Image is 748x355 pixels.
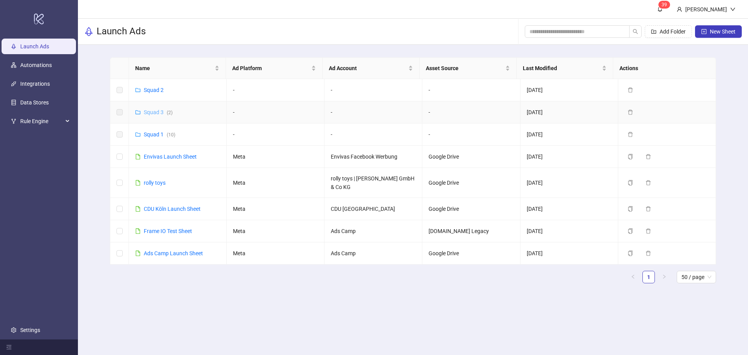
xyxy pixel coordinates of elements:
[20,62,52,68] a: Automations
[646,180,651,185] span: delete
[420,58,517,79] th: Asset Source
[646,154,651,159] span: delete
[227,168,325,198] td: Meta
[628,206,633,212] span: copy
[227,101,325,124] td: -
[643,271,654,283] a: 1
[325,124,422,146] td: -
[135,132,141,137] span: folder
[422,79,520,101] td: -
[658,1,670,9] sup: 39
[167,132,175,138] span: ( 10 )
[97,25,146,38] h3: Launch Ads
[628,110,633,115] span: delete
[135,110,141,115] span: folder
[20,327,40,333] a: Settings
[642,271,655,283] li: 1
[520,146,618,168] td: [DATE]
[662,2,664,7] span: 3
[662,274,667,279] span: right
[646,228,651,234] span: delete
[651,29,656,34] span: folder-add
[227,198,325,220] td: Meta
[701,29,707,34] span: plus-square
[646,251,651,256] span: delete
[325,198,422,220] td: CDU [GEOGRAPHIC_DATA]
[325,101,422,124] td: -
[325,242,422,265] td: Ads Camp
[135,228,141,234] span: file
[664,2,667,7] span: 9
[520,124,618,146] td: [DATE]
[167,110,173,115] span: ( 2 )
[628,251,633,256] span: copy
[135,251,141,256] span: file
[520,198,618,220] td: [DATE]
[695,25,742,38] button: New Sheet
[657,6,663,12] span: bell
[227,146,325,168] td: Meta
[520,242,618,265] td: [DATE]
[658,271,670,283] li: Next Page
[646,206,651,212] span: delete
[227,124,325,146] td: -
[144,109,173,115] a: Squad 3(2)
[520,101,618,124] td: [DATE]
[628,132,633,137] span: delete
[422,101,520,124] td: -
[144,131,175,138] a: Squad 1(10)
[325,146,422,168] td: Envivas Facebook Werbung
[422,198,520,220] td: Google Drive
[144,206,201,212] a: CDU Köln Launch Sheet
[323,58,420,79] th: Ad Account
[135,180,141,185] span: file
[627,271,639,283] button: left
[520,168,618,198] td: [DATE]
[660,28,686,35] span: Add Folder
[517,58,614,79] th: Last Modified
[613,58,710,79] th: Actions
[20,113,63,129] span: Rule Engine
[422,242,520,265] td: Google Drive
[226,58,323,79] th: Ad Platform
[135,206,141,212] span: file
[11,118,16,124] span: fork
[710,28,736,35] span: New Sheet
[144,228,192,234] a: Frame IO Test Sheet
[227,79,325,101] td: -
[628,154,633,159] span: copy
[129,58,226,79] th: Name
[227,242,325,265] td: Meta
[20,43,49,49] a: Launch Ads
[628,228,633,234] span: copy
[84,27,93,36] span: rocket
[426,64,504,72] span: Asset Source
[422,220,520,242] td: [DOMAIN_NAME] Legacy
[633,29,638,34] span: search
[682,5,730,14] div: [PERSON_NAME]
[20,99,49,106] a: Data Stores
[325,168,422,198] td: rolly toys | [PERSON_NAME] GmbH & Co KG
[144,180,166,186] a: rolly toys
[658,271,670,283] button: right
[520,220,618,242] td: [DATE]
[422,168,520,198] td: Google Drive
[325,79,422,101] td: -
[628,87,633,93] span: delete
[681,271,711,283] span: 50 / page
[232,64,310,72] span: Ad Platform
[422,146,520,168] td: Google Drive
[730,7,736,12] span: down
[628,180,633,185] span: copy
[135,87,141,93] span: folder
[422,124,520,146] td: -
[523,64,601,72] span: Last Modified
[520,79,618,101] td: [DATE]
[144,154,197,160] a: Envivas Launch Sheet
[144,87,164,93] a: Squad 2
[135,64,213,72] span: Name
[20,81,50,87] a: Integrations
[627,271,639,283] li: Previous Page
[677,7,682,12] span: user
[329,64,407,72] span: Ad Account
